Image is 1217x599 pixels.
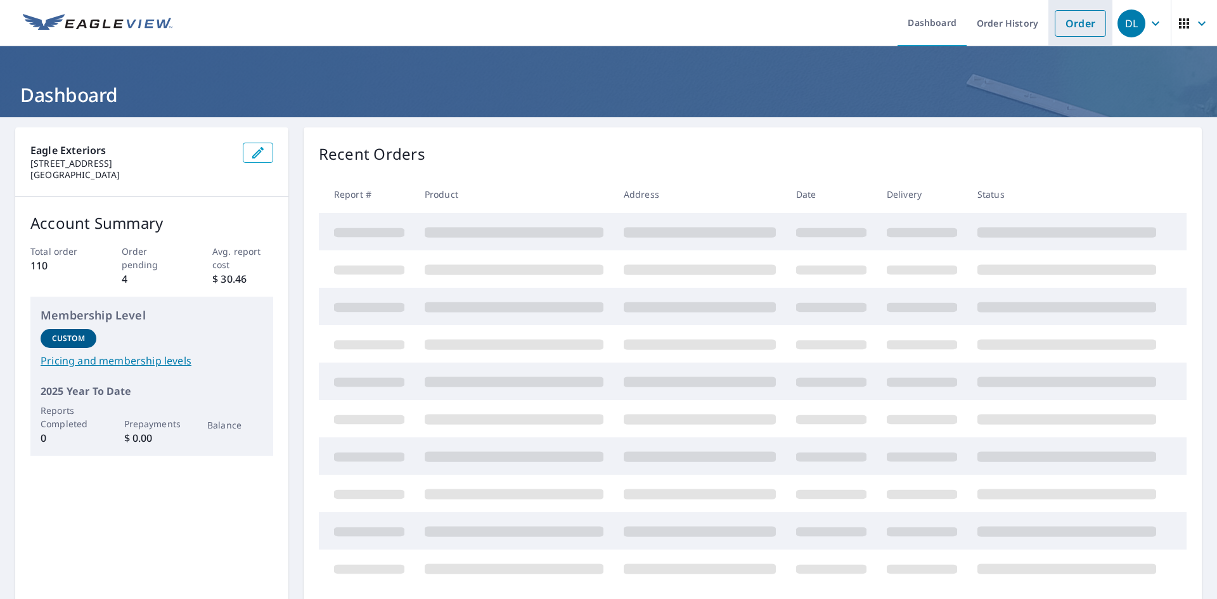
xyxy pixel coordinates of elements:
th: Date [786,176,877,213]
a: Pricing and membership levels [41,353,263,368]
p: Reports Completed [41,404,96,430]
p: Total order [30,245,91,258]
div: DL [1117,10,1145,37]
p: Avg. report cost [212,245,273,271]
h1: Dashboard [15,82,1202,108]
p: Recent Orders [319,143,425,165]
p: Balance [207,418,263,432]
p: Eagle Exteriors [30,143,233,158]
p: [STREET_ADDRESS] [30,158,233,169]
p: 0 [41,430,96,446]
p: Membership Level [41,307,263,324]
p: [GEOGRAPHIC_DATA] [30,169,233,181]
a: Order [1055,10,1106,37]
p: $ 30.46 [212,271,273,287]
th: Status [967,176,1166,213]
p: $ 0.00 [124,430,180,446]
p: Account Summary [30,212,273,235]
th: Product [415,176,614,213]
p: 110 [30,258,91,273]
th: Address [614,176,786,213]
p: 4 [122,271,183,287]
th: Delivery [877,176,967,213]
p: 2025 Year To Date [41,383,263,399]
p: Prepayments [124,417,180,430]
p: Custom [52,333,85,344]
p: Order pending [122,245,183,271]
th: Report # [319,176,415,213]
img: EV Logo [23,14,172,33]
